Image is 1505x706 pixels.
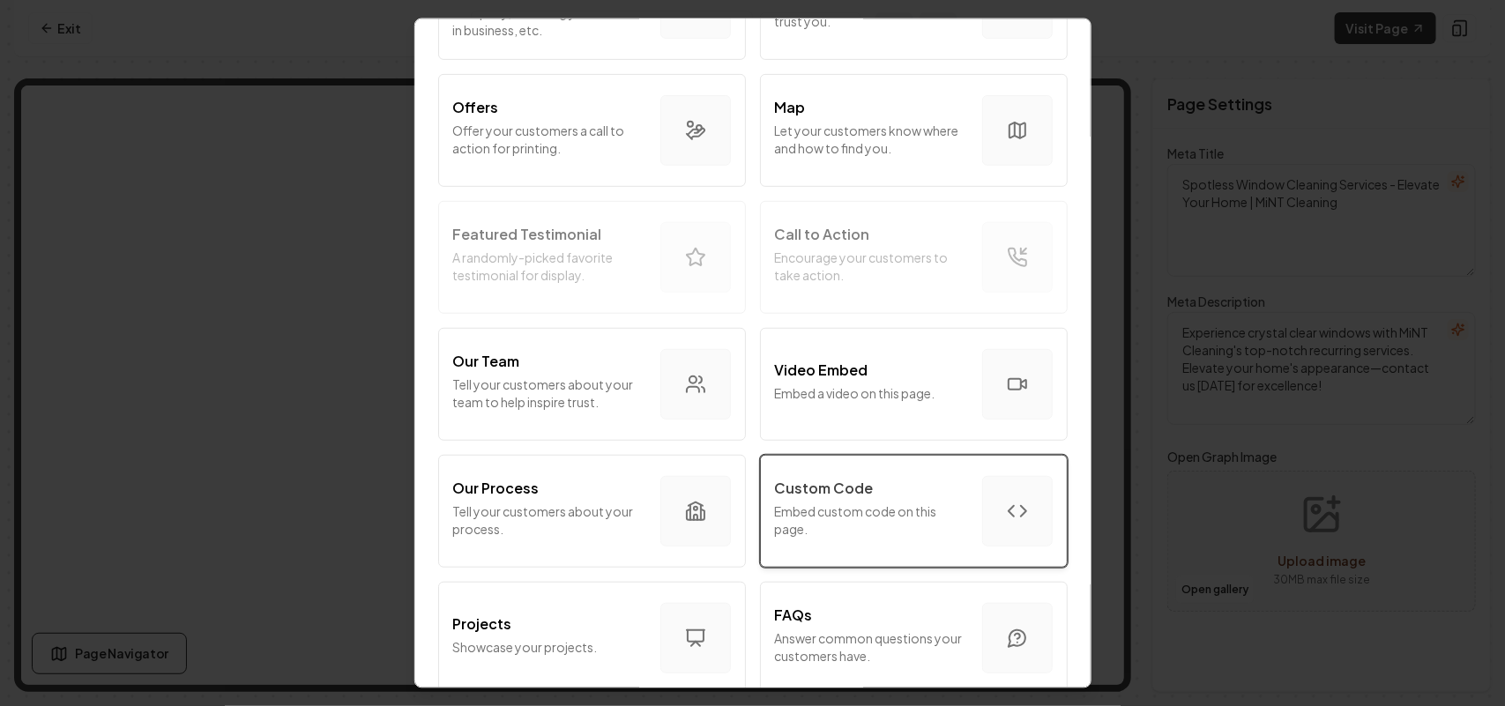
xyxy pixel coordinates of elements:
[775,628,968,664] p: Answer common questions your customers have.
[453,350,520,371] p: Our Team
[453,121,646,156] p: Offer your customers a call to action for printing.
[453,502,646,537] p: Tell your customers about your process.
[775,359,868,380] p: Video Embed
[775,604,813,625] p: FAQs
[453,477,540,498] p: Our Process
[775,477,874,498] p: Custom Code
[438,581,746,694] button: ProjectsShowcase your projects.
[453,613,512,634] p: Projects
[760,581,1068,694] button: FAQsAnswer common questions your customers have.
[453,375,646,410] p: Tell your customers about your team to help inspire trust.
[775,502,968,537] p: Embed custom code on this page.
[438,454,746,567] button: Our ProcessTell your customers about your process.
[760,73,1068,186] button: MapLet your customers know where and how to find you.
[775,96,806,117] p: Map
[438,327,746,440] button: Our TeamTell your customers about your team to help inspire trust.
[453,96,499,117] p: Offers
[775,121,968,156] p: Let your customers know where and how to find you.
[438,73,746,186] button: OffersOffer your customers a call to action for printing.
[760,327,1068,440] button: Video EmbedEmbed a video on this page.
[760,454,1068,567] button: Custom CodeEmbed custom code on this page.
[453,637,646,655] p: Showcase your projects.
[775,383,968,401] p: Embed a video on this page.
